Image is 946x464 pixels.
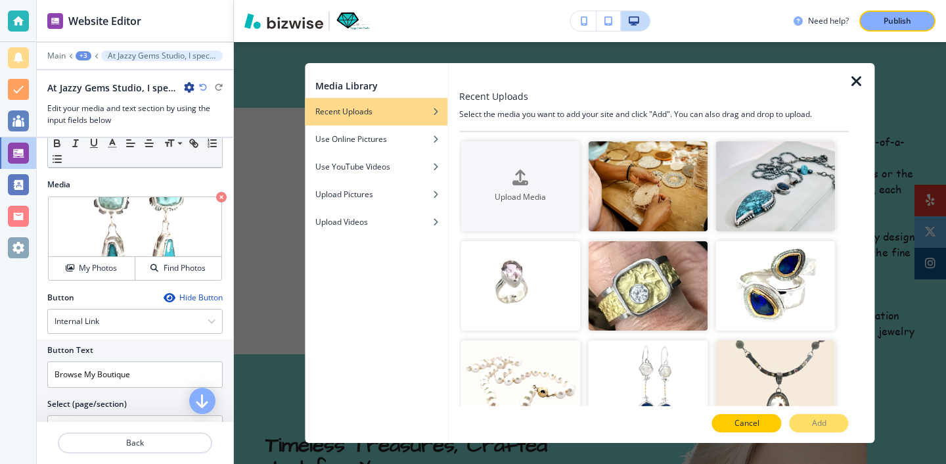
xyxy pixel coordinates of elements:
[305,181,447,208] button: Upload Pictures
[244,13,323,29] img: Bizwise Logo
[47,51,66,60] button: Main
[58,432,212,453] button: Back
[47,196,223,281] div: My PhotosFind Photos
[68,13,141,29] h2: Website Editor
[734,417,759,429] p: Cancel
[48,417,208,439] input: Manual Input
[108,51,216,60] p: At Jazzy Gems Studio, I specialize in designing one-of-a-kind jewelry that celebrates your singul...
[315,216,368,228] h4: Upload Videos
[315,79,378,93] h2: Media Library
[49,257,135,280] button: My Photos
[461,141,580,231] button: Upload Media
[859,11,935,32] button: Publish
[315,133,387,145] h4: Use Online Pictures
[305,208,447,236] button: Upload Videos
[459,108,848,120] h4: Select the media you want to add your site and click "Add". You can also drag and drop to upload.
[712,414,782,432] button: Cancel
[47,13,63,29] img: editor icon
[461,191,580,203] h4: Upload Media
[135,257,221,280] button: Find Photos
[305,98,447,126] button: Recent Uploads
[884,15,911,27] p: Publish
[335,11,371,31] img: Your Logo
[315,189,373,200] h4: Upload Pictures
[76,51,91,60] button: +3
[315,106,372,118] h4: Recent Uploads
[808,15,849,27] h3: Need help?
[47,398,127,410] h2: Select (page/section)
[459,89,528,103] h3: Recent Uploads
[101,51,223,61] button: At Jazzy Gems Studio, I specialize in designing one-of-a-kind jewelry that celebrates your singul...
[315,161,390,173] h4: Use YouTube Videos
[47,179,223,191] h2: Media
[164,292,223,303] button: Hide Button
[47,81,179,95] h2: At Jazzy Gems Studio, I specialize in designing one-of-a-kind jewelry that celebrates your singul...
[47,103,223,126] h3: Edit your media and text section by using the input fields below
[47,292,74,304] h2: Button
[305,153,447,181] button: Use YouTube Videos
[55,315,99,327] h4: Internal Link
[79,262,117,274] h4: My Photos
[164,262,206,274] h4: Find Photos
[305,126,447,153] button: Use Online Pictures
[47,344,93,356] h2: Button Text
[59,437,211,449] p: Back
